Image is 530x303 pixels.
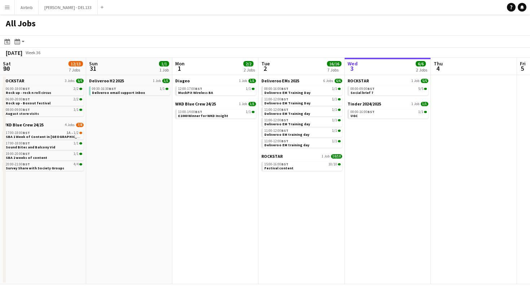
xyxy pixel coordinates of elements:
[424,111,427,113] span: 1/1
[6,166,64,170] span: Survey Share with Society Groups
[332,129,337,133] span: 1/1
[434,60,443,67] span: Thu
[178,109,255,118] a: 13:00-14:00BST1/1£1000 Winner for WKD Insight
[160,87,165,91] span: 1/1
[67,131,71,135] span: 1A
[264,128,341,137] a: 11:00-12:00BST1/1Deliveroo EM training day
[520,60,526,67] span: Fri
[261,153,342,172] div: ROCKSTAR1 Job10/1015:00-16:00BST10/10Festival content
[264,139,341,147] a: 11:00-12:00BST1/1Deliveroo EM training day
[23,130,30,135] span: BST
[23,86,30,91] span: BST
[281,118,288,122] span: BST
[79,142,82,144] span: 1/1
[74,87,79,91] span: 2/2
[350,87,375,91] span: 08:00-09:00
[264,129,288,133] span: 11:00-12:00
[159,67,169,73] div: 1 Job
[348,78,369,83] span: ROCKSTAR
[281,162,288,166] span: BST
[264,87,288,91] span: 08:00-16:00
[76,79,84,83] span: 5/5
[261,78,342,153] div: Deliveroo EMs 20256 Jobs6/608:00-16:00BST1/1Deliveroo EM Training Day11:00-12:00BST1/1Deliveroo E...
[331,154,342,159] span: 10/10
[74,152,79,156] span: 1/1
[6,107,82,116] a: 08:00-09:00BST1/1August store visits
[175,60,185,67] span: Mon
[23,151,30,156] span: BST
[264,166,293,170] span: Festival content
[338,140,341,142] span: 1/1
[175,101,256,120] div: WKD Blue Crew 24/251 Job1/113:00-14:00BST1/1£1000 Winner for WKD Insight
[89,78,170,97] div: Deliveroo H2 20251 Job1/109:30-16:30BST1/1Deliveroo email support inbox
[335,79,342,83] span: 6/6
[264,101,310,105] span: Deliveroo EM Training Day
[261,153,342,159] a: ROCKSTAR1 Job10/10
[6,142,30,145] span: 17:00-18:00
[248,102,256,106] span: 1/1
[79,109,82,111] span: 1/1
[6,130,82,139] a: 17:00-18:00BST1A•1/2SBA 1 Week of Content in [GEOGRAPHIC_DATA]
[332,118,337,122] span: 1/1
[6,134,87,139] span: SBA 1 Week of Content in Magaluf
[350,109,427,118] a: 08:00-16:00BST1/1UGC
[338,119,341,121] span: 1/1
[281,97,288,101] span: BST
[252,88,255,90] span: 1/1
[178,113,228,118] span: £1000 Winner for WKD Insight
[153,79,161,83] span: 1 Job
[264,98,288,101] span: 11:00-12:00
[6,152,30,156] span: 19:00-20:00
[264,111,310,116] span: Deliveroo EM Training day
[6,98,30,101] span: 06:00-20:00
[23,141,30,146] span: BST
[322,154,330,159] span: 1 Job
[350,110,375,114] span: 08:00-16:00
[246,110,251,114] span: 1/1
[74,98,79,101] span: 2/2
[6,108,30,112] span: 08:00-09:00
[264,163,288,166] span: 15:00-16:00
[338,109,341,111] span: 1/1
[178,87,202,91] span: 12:00-17:00
[69,61,83,66] span: 12/13
[264,139,288,143] span: 11:00-12:00
[175,101,256,107] a: WKD Blue Crew 24/251 Job1/1
[23,107,30,112] span: BST
[418,110,423,114] span: 1/1
[260,64,270,73] span: 2
[350,90,373,95] span: Social brief 7
[74,131,79,135] span: 1/2
[6,141,82,149] a: 17:00-18:00BST1/1Sound Bites and Balcony Vid
[6,101,50,105] span: Rock up - Boxout festival
[175,78,190,83] span: Diageo
[350,86,427,95] a: 08:00-09:00BST5/5Social brief 7
[175,101,216,107] span: WKD Blue Crew 24/25
[328,163,337,166] span: 10/10
[3,78,84,83] a: ROCKSTAR3 Jobs5/5
[350,113,358,118] span: UGC
[416,61,426,66] span: 6/6
[264,162,341,170] a: 15:00-16:00BST10/10Festival content
[243,61,253,66] span: 2/2
[239,79,247,83] span: 1 Job
[178,90,213,95] span: MuckPit Wireless BA
[88,64,98,73] span: 31
[6,97,82,105] a: 06:00-20:00BST2/2Rock up - Boxout festival
[327,67,341,73] div: 7 Jobs
[6,90,51,95] span: Rock up - rock n roll circus
[3,122,44,127] span: WKD Blue Crew 24/25
[6,163,30,166] span: 20:00-21:00
[264,143,309,147] span: Deliveroo EM training day
[332,87,337,91] span: 1/1
[264,107,341,116] a: 11:00-12:00BST1/1Deliveroo EM Training day
[264,132,309,137] span: Deliveroo EM training day
[92,90,145,95] span: Deliveroo email support inbox
[367,86,375,91] span: BST
[327,61,341,66] span: 16/16
[348,78,428,101] div: ROCKSTAR1 Job5/508:00-09:00BST5/5Social brief 7
[338,88,341,90] span: 1/1
[348,60,358,67] span: Wed
[421,79,428,83] span: 5/5
[65,123,75,127] span: 4 Jobs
